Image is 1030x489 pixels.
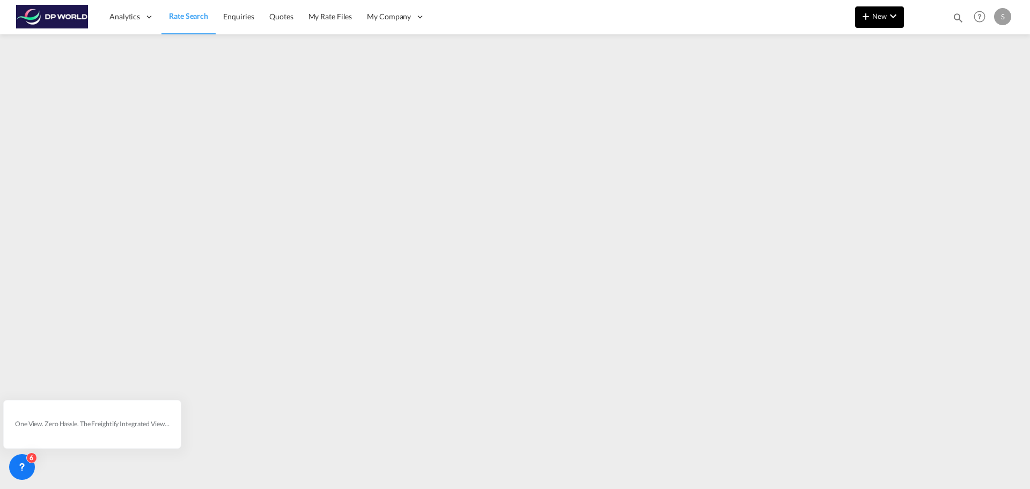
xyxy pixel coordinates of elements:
[952,12,964,24] md-icon: icon-magnify
[994,8,1011,25] div: S
[887,10,900,23] md-icon: icon-chevron-down
[223,12,254,21] span: Enquiries
[109,11,140,22] span: Analytics
[169,11,208,20] span: Rate Search
[855,6,904,28] button: icon-plus 400-fgNewicon-chevron-down
[269,12,293,21] span: Quotes
[367,11,411,22] span: My Company
[859,10,872,23] md-icon: icon-plus 400-fg
[970,8,989,26] span: Help
[952,12,964,28] div: icon-magnify
[859,12,900,20] span: New
[970,8,994,27] div: Help
[308,12,352,21] span: My Rate Files
[16,5,89,29] img: c08ca190194411f088ed0f3ba295208c.png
